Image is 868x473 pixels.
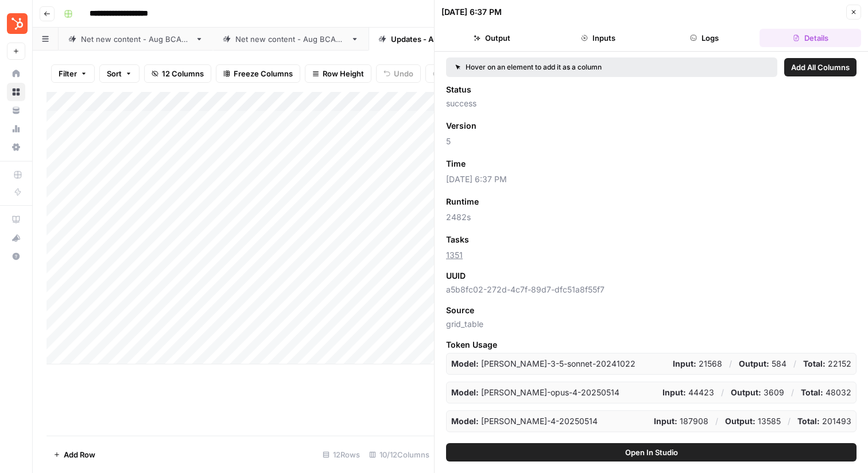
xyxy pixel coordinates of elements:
span: Filter [59,68,77,79]
p: / [793,358,796,370]
span: Add All Columns [791,61,850,73]
p: claude-opus-4-20250514 [451,387,619,398]
span: Status [446,84,471,95]
strong: Input: [662,387,686,397]
p: 584 [739,358,786,370]
p: 201493 [797,416,851,427]
span: 2482s [446,211,857,223]
span: Source [446,305,474,316]
span: a5b8fc02-272d-4c7f-89d7-dfc51a8f55f7 [446,284,857,295]
button: Help + Support [7,247,25,266]
p: / [715,416,718,427]
strong: Model: [451,359,479,368]
a: 1351 [446,250,463,260]
p: 44423 [662,387,714,398]
span: Row Height [323,68,364,79]
p: 22152 [803,358,851,370]
strong: Total: [801,387,823,397]
div: Net new content - Aug BCAP 1 [81,33,191,45]
button: 12 Columns [144,64,211,83]
button: Logs [654,29,755,47]
span: 5 [446,136,857,147]
span: Freeze Columns [234,68,293,79]
a: Usage [7,120,25,138]
button: Workspace: Blog Content Action Plan [7,9,25,38]
p: 48032 [801,387,851,398]
a: Browse [7,83,25,101]
span: Sort [107,68,122,79]
a: Settings [7,138,25,156]
span: Time [446,158,466,170]
button: Sort [99,64,139,83]
span: Add Row [64,449,95,460]
p: 3609 [731,387,784,398]
p: / [791,387,794,398]
a: Home [7,64,25,83]
span: Version [446,120,476,132]
p: claude-3-5-sonnet-20241022 [451,358,635,370]
a: Net new content - Aug BCAP 2 [213,28,369,51]
button: Filter [51,64,95,83]
span: Token Usage [446,339,857,351]
strong: Input: [673,359,696,368]
span: [DATE] 6:37 PM [446,174,857,185]
div: What's new? [7,229,25,247]
button: Inputs [548,29,649,47]
a: Your Data [7,101,25,120]
span: Open In Studio [625,447,678,458]
span: UUID [446,270,466,282]
span: 12 Columns [162,68,204,79]
p: 13585 [725,416,781,427]
strong: Output: [725,416,755,426]
div: Updates - Aug BCAP [391,33,465,45]
a: Net new content - Aug BCAP 1 [59,28,213,51]
strong: Total: [803,359,826,368]
button: What's new? [7,229,25,247]
strong: Total: [797,416,820,426]
button: Add Row [46,445,102,464]
button: Row Height [305,64,371,83]
div: Net new content - Aug BCAP 2 [235,33,346,45]
button: Details [759,29,861,47]
button: Output [441,29,543,47]
span: Undo [394,68,413,79]
span: Runtime [446,196,479,207]
button: Freeze Columns [216,64,300,83]
p: / [721,387,724,398]
p: claude-sonnet-4-20250514 [451,416,598,427]
p: / [729,358,732,370]
p: 187908 [654,416,708,427]
strong: Output: [739,359,769,368]
span: grid_table [446,318,857,330]
button: Open In Studio [446,443,857,462]
strong: Model: [451,416,479,426]
img: Blog Content Action Plan Logo [7,13,28,34]
div: 10/12 Columns [365,445,434,464]
p: 21568 [673,358,722,370]
a: AirOps Academy [7,210,25,229]
strong: Output: [731,387,761,397]
strong: Model: [451,387,479,397]
a: Updates - Aug BCAP [369,28,487,51]
span: success [446,98,857,109]
div: [DATE] 6:37 PM [441,6,502,18]
strong: Input: [654,416,677,426]
button: Add All Columns [784,58,857,76]
span: Tasks [446,234,469,245]
p: / [788,416,790,427]
button: Undo [376,64,421,83]
div: Hover on an element to add it as a column [455,62,685,72]
div: 12 Rows [318,445,365,464]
